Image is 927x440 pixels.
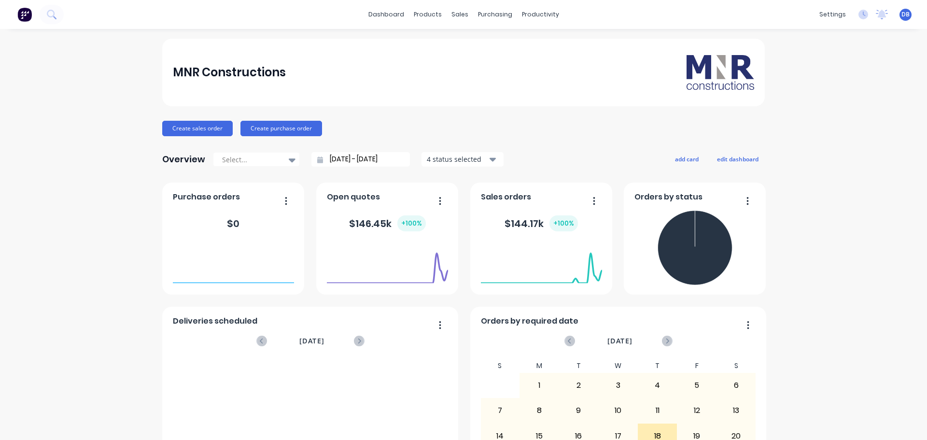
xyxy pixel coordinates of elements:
div: 1 [520,373,559,397]
div: T [638,359,677,373]
a: dashboard [364,7,409,22]
div: 9 [560,398,598,423]
button: Create purchase order [240,121,322,136]
span: [DATE] [299,336,324,346]
span: [DATE] [607,336,632,346]
div: + 100 % [397,215,426,231]
div: W [598,359,638,373]
span: Orders by required date [481,315,578,327]
div: 4 status selected [427,154,488,164]
button: Create sales order [162,121,233,136]
div: + 100 % [549,215,578,231]
div: $ 144.17k [505,215,578,231]
div: 10 [599,398,637,423]
div: 4 [638,373,677,397]
span: Deliveries scheduled [173,315,257,327]
div: 5 [677,373,716,397]
div: productivity [517,7,564,22]
div: 13 [717,398,756,423]
div: 11 [638,398,677,423]
div: 7 [481,398,520,423]
div: settings [815,7,851,22]
span: Orders by status [634,191,702,203]
button: edit dashboard [711,153,765,165]
span: Sales orders [481,191,531,203]
img: MNR Constructions [687,55,754,90]
span: Open quotes [327,191,380,203]
div: M [520,359,559,373]
div: 3 [599,373,637,397]
div: 2 [560,373,598,397]
div: products [409,7,447,22]
span: DB [901,10,910,19]
button: add card [669,153,705,165]
div: 12 [677,398,716,423]
div: sales [447,7,473,22]
div: MNR Constructions [173,63,286,82]
div: $ 146.45k [349,215,426,231]
span: Purchase orders [173,191,240,203]
img: Factory [17,7,32,22]
div: 8 [520,398,559,423]
div: 6 [717,373,756,397]
button: 4 status selected [421,152,504,167]
div: S [480,359,520,373]
div: Overview [162,150,205,169]
div: $ 0 [227,216,239,231]
div: T [559,359,599,373]
div: S [716,359,756,373]
div: F [677,359,716,373]
div: purchasing [473,7,517,22]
